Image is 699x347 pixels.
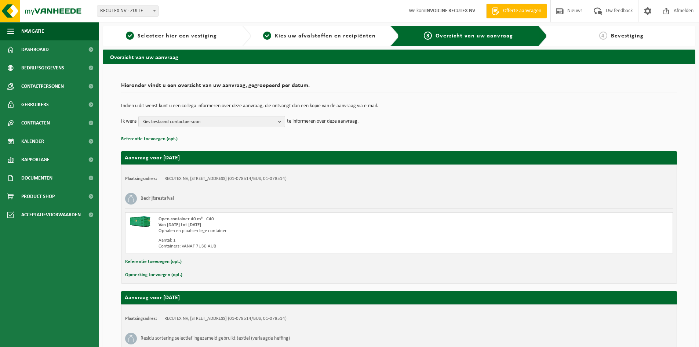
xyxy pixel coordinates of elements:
[21,59,64,77] span: Bedrijfsgegevens
[486,4,547,18] a: Offerte aanvragen
[164,176,287,182] td: RECUTEX NV, [STREET_ADDRESS] (01-078514/BUS, 01-078514)
[121,134,178,144] button: Referentie toevoegen (opt.)
[121,83,677,93] h2: Hieronder vindt u een overzicht van uw aanvraag, gegroepeerd per datum.
[125,257,182,267] button: Referentie toevoegen (opt.)
[425,8,475,14] strong: INVOICINF RECUTEX NV
[103,50,695,64] h2: Overzicht van uw aanvraag
[21,77,64,95] span: Contactpersonen
[141,193,174,205] h3: Bedrijfsrestafval
[21,40,49,59] span: Dashboard
[21,22,44,40] span: Navigatie
[159,243,429,249] div: Containers: VANAF 7U30 AUB
[599,32,607,40] span: 4
[21,151,50,169] span: Rapportage
[141,333,290,344] h3: Residu sortering selectief ingezameld gebruikt textiel (verlaagde heffing)
[121,104,677,109] p: Indien u dit wenst kunt u een collega informeren over deze aanvraag, die ontvangt dan een kopie v...
[263,32,271,40] span: 2
[126,32,134,40] span: 1
[436,33,513,39] span: Overzicht van uw aanvraag
[159,238,429,243] div: Aantal: 1
[125,155,180,161] strong: Aanvraag voor [DATE]
[159,223,201,227] strong: Van [DATE] tot [DATE]
[255,32,385,40] a: 2Kies uw afvalstoffen en recipiënten
[138,116,285,127] button: Kies bestaand contactpersoon
[159,217,214,221] span: Open container 40 m³ - C40
[129,216,151,227] img: HK-XC-40-GN-00.png
[21,132,44,151] span: Kalender
[125,295,180,301] strong: Aanvraag voor [DATE]
[125,176,157,181] strong: Plaatsingsadres:
[21,95,49,114] span: Gebruikers
[121,116,136,127] p: Ik wens
[125,270,182,280] button: Opmerking toevoegen (opt.)
[21,187,55,206] span: Product Shop
[21,206,81,224] span: Acceptatievoorwaarden
[97,6,158,16] span: RECUTEX NV - ZULTE
[125,316,157,321] strong: Plaatsingsadres:
[159,228,429,234] div: Ophalen en plaatsen lege container
[424,32,432,40] span: 3
[164,316,287,322] td: RECUTEX NV, [STREET_ADDRESS] (01-078514/BUS, 01-078514)
[287,116,359,127] p: te informeren over deze aanvraag.
[275,33,376,39] span: Kies uw afvalstoffen en recipiënten
[138,33,217,39] span: Selecteer hier een vestiging
[97,6,159,17] span: RECUTEX NV - ZULTE
[106,32,236,40] a: 1Selecteer hier een vestiging
[501,7,543,15] span: Offerte aanvragen
[21,169,52,187] span: Documenten
[142,116,275,127] span: Kies bestaand contactpersoon
[611,33,644,39] span: Bevestiging
[21,114,50,132] span: Contracten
